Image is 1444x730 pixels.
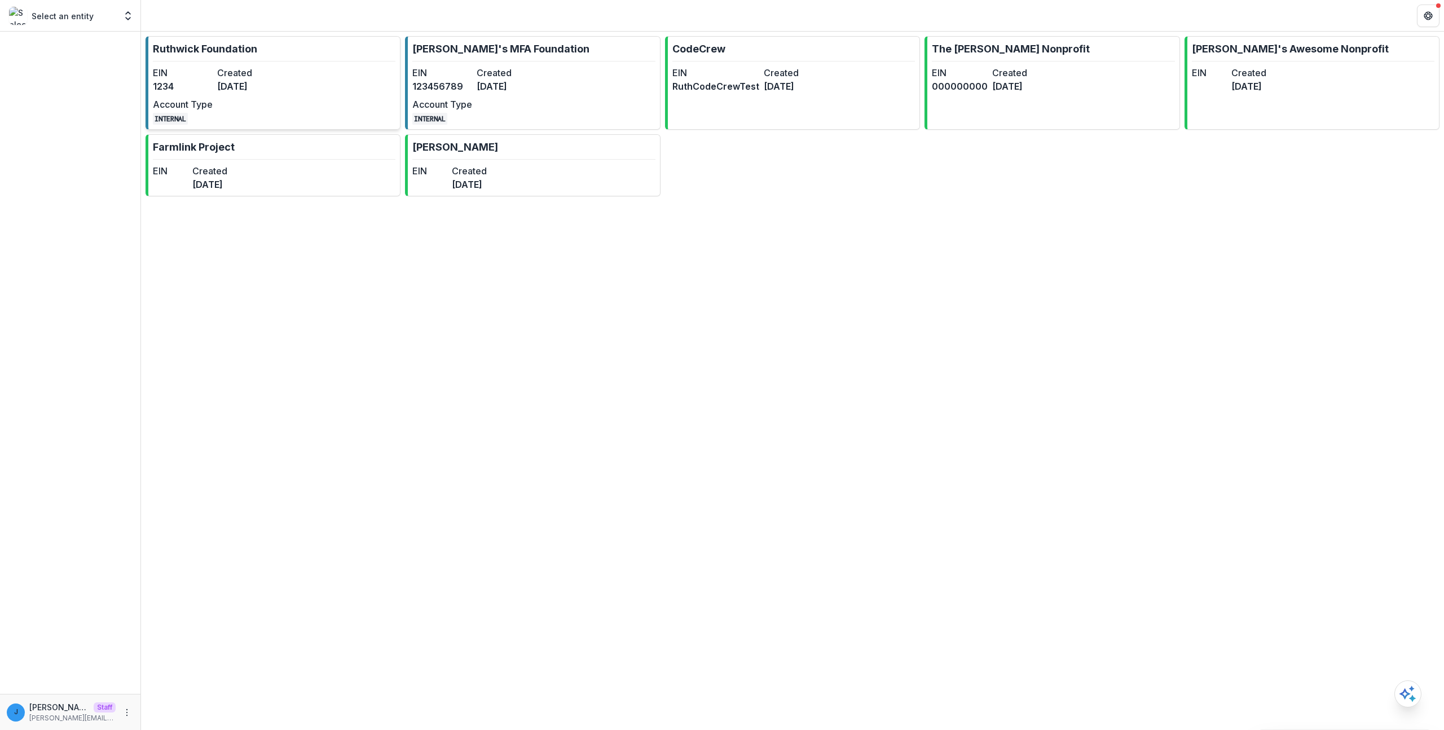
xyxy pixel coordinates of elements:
dt: EIN [672,66,759,80]
a: [PERSON_NAME]EINCreated[DATE] [405,134,660,196]
dd: [DATE] [192,178,227,191]
p: [PERSON_NAME][EMAIL_ADDRESS][DOMAIN_NAME] [29,701,89,713]
a: CodeCrewEINRuthCodeCrewTestCreated[DATE] [665,36,920,130]
dd: [DATE] [1231,80,1266,93]
p: Select an entity [32,10,94,22]
dt: Created [192,164,227,178]
img: Select an entity [9,7,27,25]
a: Farmlink ProjectEINCreated[DATE] [146,134,400,196]
div: jonah@trytemelio.com [14,709,18,716]
dt: Created [477,66,536,80]
p: Ruthwick Foundation [153,41,257,56]
button: Open entity switcher [120,5,136,27]
p: Staff [94,702,116,713]
dd: [DATE] [477,80,536,93]
dd: 1234 [153,80,213,93]
a: The [PERSON_NAME] NonprofitEIN000000000Created[DATE] [924,36,1179,130]
dt: EIN [412,164,447,178]
dt: EIN [153,66,213,80]
dt: EIN [412,66,472,80]
button: Get Help [1417,5,1439,27]
dt: Account Type [412,98,472,111]
dd: [DATE] [992,80,1048,93]
dt: Created [1231,66,1266,80]
dt: Created [764,66,851,80]
p: [PERSON_NAME]'s Awesome Nonprofit [1192,41,1389,56]
dt: Created [217,66,277,80]
button: Open AI Assistant [1394,680,1421,707]
p: [PERSON_NAME]'s MFA Foundation [412,41,589,56]
a: Ruthwick FoundationEIN1234Created[DATE]Account TypeINTERNAL [146,36,400,130]
p: [PERSON_NAME] [412,139,498,155]
code: INTERNAL [153,113,188,125]
dt: EIN [153,164,188,178]
dt: Account Type [153,98,213,111]
p: Farmlink Project [153,139,235,155]
dd: [DATE] [452,178,487,191]
a: [PERSON_NAME]'s MFA FoundationEIN123456789Created[DATE]Account TypeINTERNAL [405,36,660,130]
dd: 123456789 [412,80,472,93]
p: [PERSON_NAME][EMAIL_ADDRESS][DOMAIN_NAME] [29,713,116,723]
dd: [DATE] [764,80,851,93]
dt: EIN [1192,66,1227,80]
p: The [PERSON_NAME] Nonprofit [932,41,1090,56]
dt: Created [992,66,1048,80]
dt: Created [452,164,487,178]
dd: RuthCodeCrewTest [672,80,759,93]
dd: 000000000 [932,80,988,93]
code: INTERNAL [412,113,447,125]
p: CodeCrew [672,41,725,56]
a: [PERSON_NAME]'s Awesome NonprofitEINCreated[DATE] [1185,36,1439,130]
dd: [DATE] [217,80,277,93]
dt: EIN [932,66,988,80]
button: More [120,706,134,719]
